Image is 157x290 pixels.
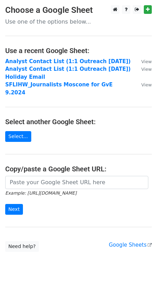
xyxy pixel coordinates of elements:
[109,242,152,248] a: Google Sheets
[5,176,148,189] input: Paste your Google Sheet URL here
[5,190,76,196] small: Example: [URL][DOMAIN_NAME]
[141,59,152,64] small: View
[5,5,152,15] h3: Choose a Google Sheet
[5,204,23,215] input: Next
[134,58,152,65] a: View
[5,131,31,142] a: Select...
[5,118,152,126] h4: Select another Google Sheet:
[134,82,152,88] a: View
[5,18,152,25] p: Use one of the options below...
[5,241,39,252] a: Need help?
[141,67,152,72] small: View
[141,82,152,87] small: View
[5,66,131,80] a: Analyst Contact List (1:1 Outreach [DATE]) Holiday Email
[5,58,131,65] a: Analyst Contact List (1:1 Outreach [DATE])
[134,66,152,72] a: View
[5,82,113,96] a: SFLIHW_Journalists Moscone for GvE 9.2024
[5,46,152,55] h4: Use a recent Google Sheet:
[5,165,152,173] h4: Copy/paste a Google Sheet URL:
